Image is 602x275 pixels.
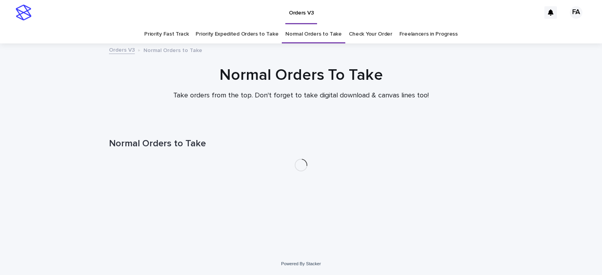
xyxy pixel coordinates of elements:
[349,25,392,43] a: Check Your Order
[144,92,458,100] p: Take orders from the top. Don't forget to take digital download & canvas lines too!
[281,261,321,266] a: Powered By Stacker
[399,25,458,43] a: Freelancers in Progress
[570,6,582,19] div: FA
[109,66,493,84] h1: Normal Orders To Take
[109,45,135,54] a: Orders V3
[143,45,202,54] p: Normal Orders to Take
[109,138,493,149] h1: Normal Orders to Take
[144,25,189,43] a: Priority Fast Track
[196,25,278,43] a: Priority Expedited Orders to Take
[285,25,342,43] a: Normal Orders to Take
[16,5,31,20] img: stacker-logo-s-only.png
